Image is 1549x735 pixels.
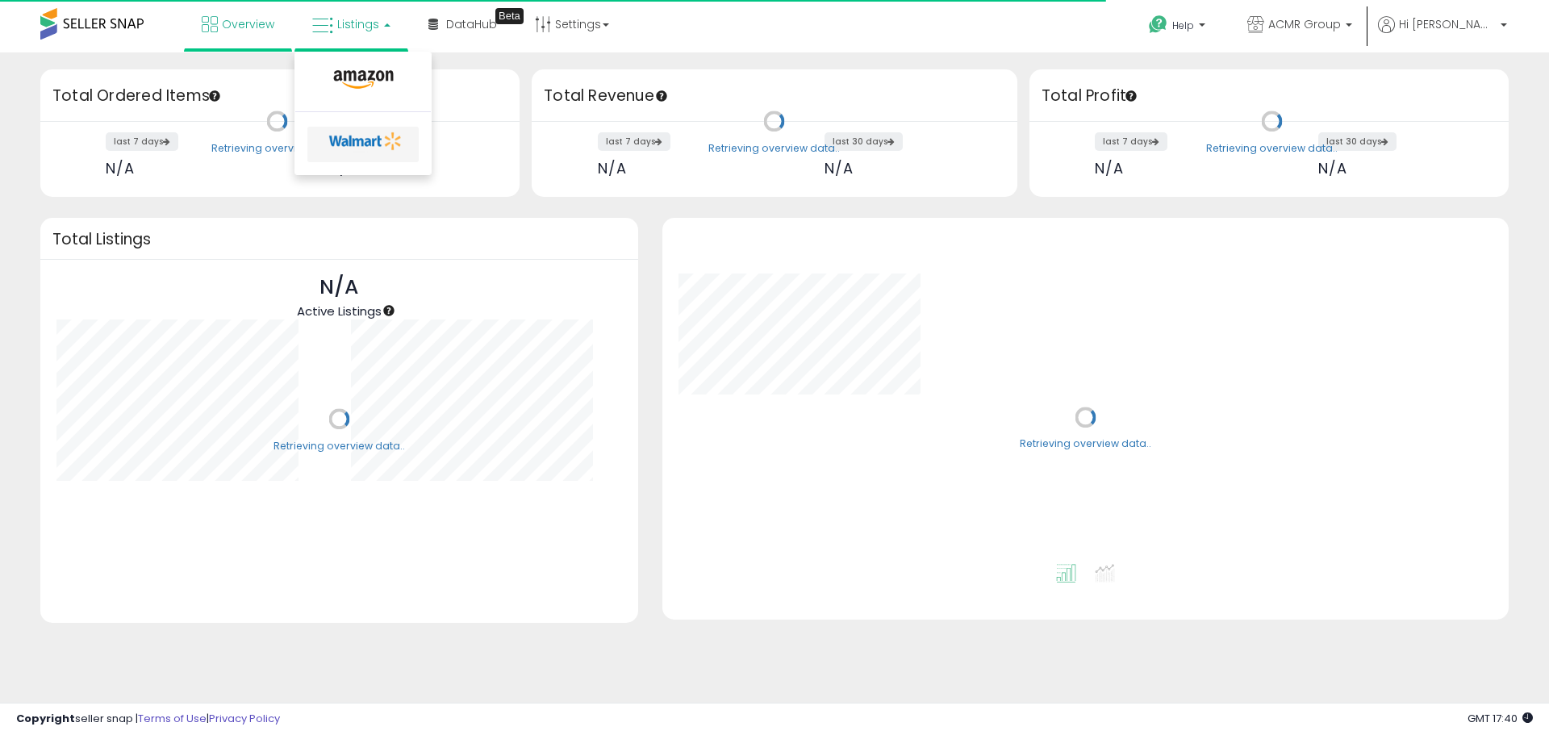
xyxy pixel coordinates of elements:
div: Retrieving overview data.. [1020,437,1151,452]
span: ACMR Group [1268,16,1341,32]
span: Help [1172,19,1194,32]
a: Terms of Use [138,711,207,726]
div: Retrieving overview data.. [708,141,840,156]
span: Listings [337,16,379,32]
span: DataHub [446,16,497,32]
a: Privacy Policy [209,711,280,726]
div: Retrieving overview data.. [273,439,405,453]
span: 2025-08-12 17:40 GMT [1468,711,1533,726]
span: Overview [222,16,274,32]
div: Retrieving overview data.. [211,141,343,156]
a: Help [1136,2,1221,52]
i: Get Help [1148,15,1168,35]
div: seller snap | | [16,712,280,727]
a: Hi [PERSON_NAME] [1378,16,1507,52]
div: Retrieving overview data.. [1206,141,1338,156]
span: Hi [PERSON_NAME] [1399,16,1496,32]
strong: Copyright [16,711,75,726]
div: Tooltip anchor [495,8,524,24]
